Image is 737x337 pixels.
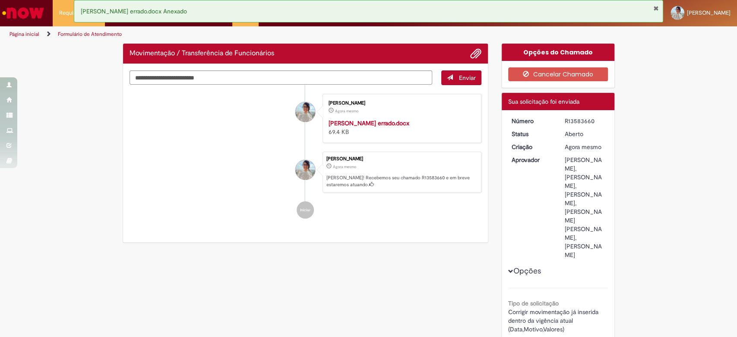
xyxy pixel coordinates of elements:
[505,130,558,138] dt: Status
[335,108,358,114] span: Agora mesmo
[1,4,45,22] img: ServiceNow
[508,308,600,333] span: Corrigir movimentação já inserida dentro da vigência atual (Data,Motivo,Valores)
[130,85,482,228] ul: Histórico de tíquete
[329,101,472,106] div: [PERSON_NAME]
[333,164,356,169] span: Agora mesmo
[329,119,472,136] div: 69.4 KB
[81,7,187,15] span: [PERSON_NAME] errado.docx Anexado
[565,130,605,138] div: Aberto
[565,143,601,151] time: 30/09/2025 20:21:41
[6,26,485,42] ul: Trilhas de página
[508,299,559,307] b: Tipo de solicitação
[508,98,579,105] span: Sua solicitação foi enviada
[565,143,605,151] div: 30/09/2025 20:21:41
[295,160,315,180] div: Luana Duarte Martins
[565,156,605,259] div: [PERSON_NAME], [PERSON_NAME], [PERSON_NAME], [PERSON_NAME] [PERSON_NAME], [PERSON_NAME]
[333,164,356,169] time: 30/09/2025 20:21:41
[9,31,39,38] a: Página inicial
[326,175,477,188] p: [PERSON_NAME]! Recebemos seu chamado R13583660 e em breve estaremos atuando.
[505,156,558,164] dt: Aprovador
[687,9,731,16] span: [PERSON_NAME]
[59,9,89,17] span: Requisições
[335,108,358,114] time: 30/09/2025 20:21:39
[329,119,409,127] a: [PERSON_NAME] errado.docx
[505,143,558,151] dt: Criação
[295,102,315,122] div: Luana Duarte Martins
[130,152,482,193] li: Luana Duarte Martins
[441,70,481,85] button: Enviar
[470,48,481,59] button: Adicionar anexos
[459,74,476,82] span: Enviar
[130,50,274,57] h2: Movimentação / Transferência de Funcionários Histórico de tíquete
[502,44,614,61] div: Opções do Chamado
[565,117,605,125] div: R13583660
[505,117,558,125] dt: Número
[653,5,658,12] button: Fechar Notificação
[326,156,477,162] div: [PERSON_NAME]
[58,31,122,38] a: Formulário de Atendimento
[508,67,608,81] button: Cancelar Chamado
[130,70,433,85] textarea: Digite sua mensagem aqui...
[565,143,601,151] span: Agora mesmo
